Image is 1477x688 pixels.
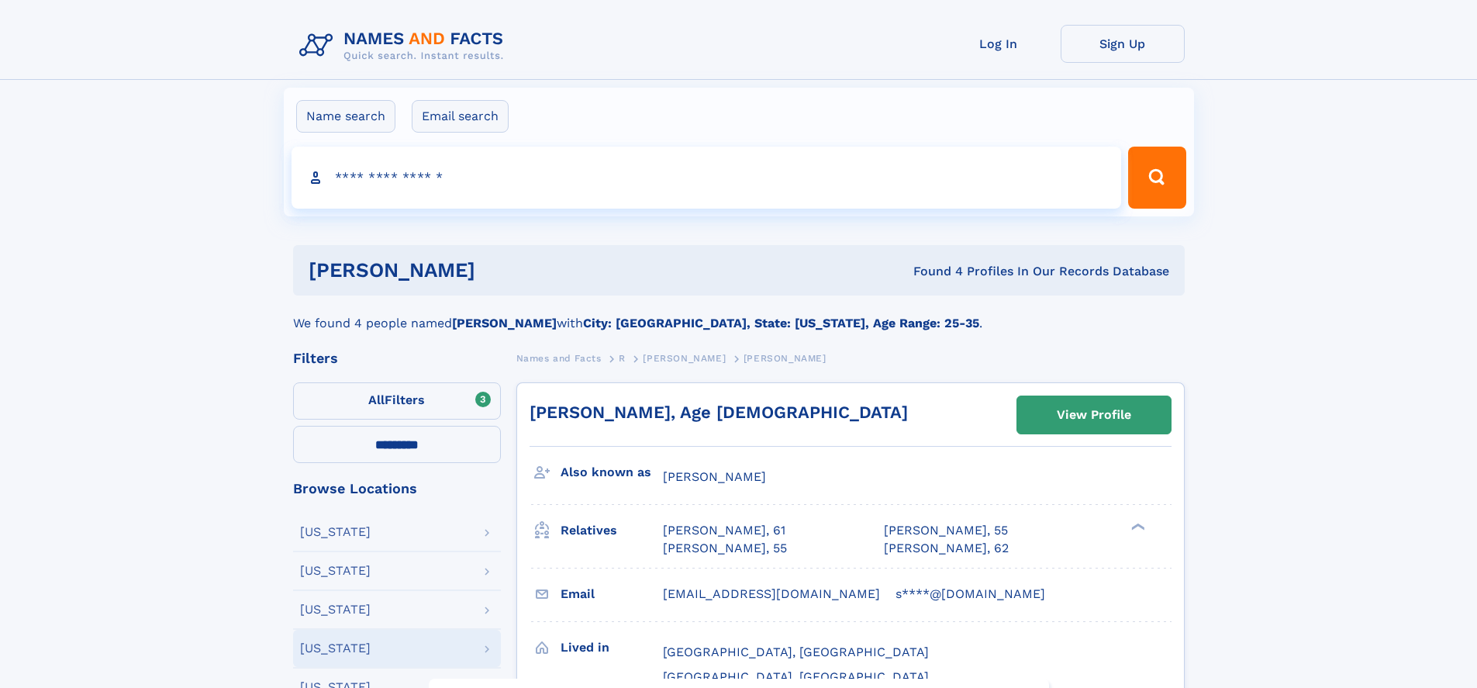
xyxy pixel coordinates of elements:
[561,581,663,607] h3: Email
[744,353,826,364] span: [PERSON_NAME]
[368,392,385,407] span: All
[663,469,766,484] span: [PERSON_NAME]
[292,147,1122,209] input: search input
[293,382,501,420] label: Filters
[293,482,501,496] div: Browse Locations
[884,540,1009,557] a: [PERSON_NAME], 62
[663,540,787,557] a: [PERSON_NAME], 55
[293,25,516,67] img: Logo Names and Facts
[663,522,785,539] a: [PERSON_NAME], 61
[293,296,1185,333] div: We found 4 people named with .
[1127,522,1146,532] div: ❯
[1017,396,1171,434] a: View Profile
[663,586,880,601] span: [EMAIL_ADDRESS][DOMAIN_NAME]
[300,565,371,577] div: [US_STATE]
[583,316,979,330] b: City: [GEOGRAPHIC_DATA], State: [US_STATE], Age Range: 25-35
[516,348,602,368] a: Names and Facts
[561,459,663,486] h3: Also known as
[300,642,371,655] div: [US_STATE]
[293,351,501,365] div: Filters
[561,517,663,544] h3: Relatives
[296,100,395,133] label: Name search
[1061,25,1185,63] a: Sign Up
[1128,147,1185,209] button: Search Button
[663,645,929,659] span: [GEOGRAPHIC_DATA], [GEOGRAPHIC_DATA]
[937,25,1061,63] a: Log In
[530,403,908,422] a: [PERSON_NAME], Age [DEMOGRAPHIC_DATA]
[1057,397,1131,433] div: View Profile
[619,353,626,364] span: R
[643,348,726,368] a: [PERSON_NAME]
[643,353,726,364] span: [PERSON_NAME]
[300,526,371,538] div: [US_STATE]
[300,603,371,616] div: [US_STATE]
[663,669,929,684] span: [GEOGRAPHIC_DATA], [GEOGRAPHIC_DATA]
[452,316,557,330] b: [PERSON_NAME]
[619,348,626,368] a: R
[694,263,1169,280] div: Found 4 Profiles In Our Records Database
[561,634,663,661] h3: Lived in
[309,261,695,280] h1: [PERSON_NAME]
[884,522,1008,539] a: [PERSON_NAME], 55
[412,100,509,133] label: Email search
